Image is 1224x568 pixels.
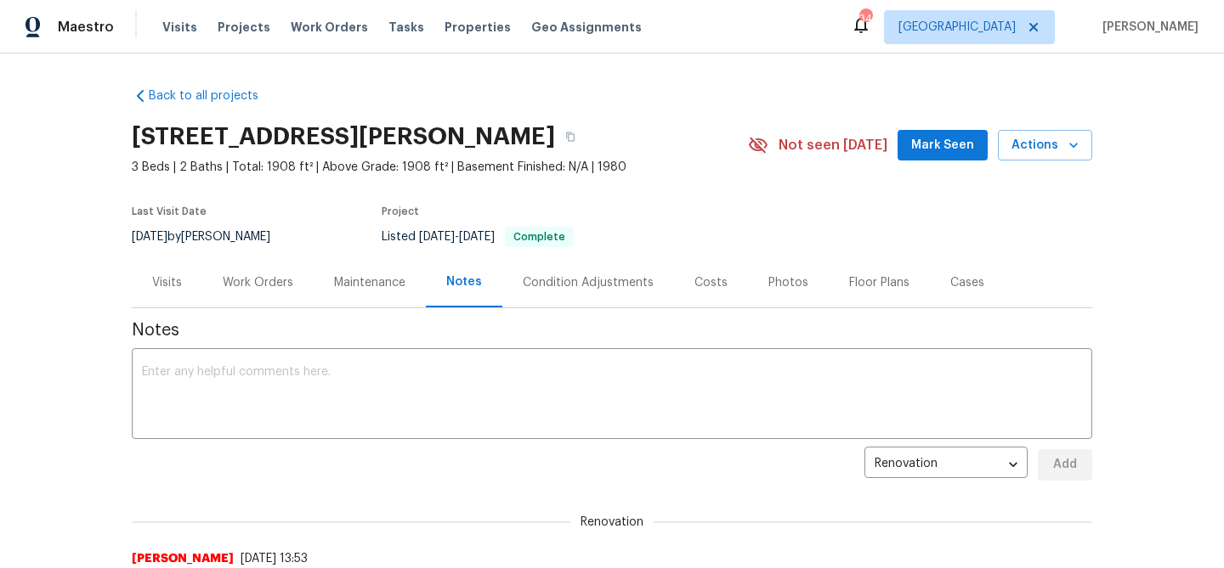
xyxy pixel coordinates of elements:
span: [DATE] [419,231,455,243]
span: Notes [132,322,1092,339]
div: by [PERSON_NAME] [132,227,291,247]
span: [DATE] [132,231,167,243]
span: [GEOGRAPHIC_DATA] [898,19,1016,36]
span: Geo Assignments [531,19,642,36]
button: Mark Seen [898,130,988,161]
span: Mark Seen [911,135,974,156]
div: Notes [446,273,482,290]
span: Actions [1011,135,1079,156]
span: [PERSON_NAME] [1096,19,1198,36]
span: Maestro [58,19,114,36]
div: Photos [768,274,808,291]
span: Complete [507,232,572,242]
span: Not seen [DATE] [779,137,887,154]
div: Condition Adjustments [523,274,654,291]
div: 34 [859,10,871,27]
span: 3 Beds | 2 Baths | Total: 1908 ft² | Above Grade: 1908 ft² | Basement Finished: N/A | 1980 [132,159,748,176]
span: Renovation [570,514,654,531]
button: Actions [998,130,1092,161]
span: - [419,231,495,243]
span: [PERSON_NAME] [132,550,234,567]
span: Tasks [388,21,424,33]
span: Project [382,206,419,217]
div: Costs [694,274,728,291]
span: Visits [162,19,197,36]
span: Listed [382,231,574,243]
div: Visits [152,274,182,291]
span: Last Visit Date [132,206,207,217]
div: Renovation [864,444,1028,486]
span: [DATE] [459,231,495,243]
h2: [STREET_ADDRESS][PERSON_NAME] [132,128,555,145]
a: Back to all projects [132,87,295,104]
div: Maintenance [334,274,405,291]
span: [DATE] 13:53 [241,553,308,565]
div: Cases [950,274,984,291]
span: Work Orders [291,19,368,36]
span: Properties [445,19,511,36]
span: Projects [218,19,270,36]
div: Work Orders [223,274,293,291]
div: Floor Plans [849,274,909,291]
button: Copy Address [555,121,586,152]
